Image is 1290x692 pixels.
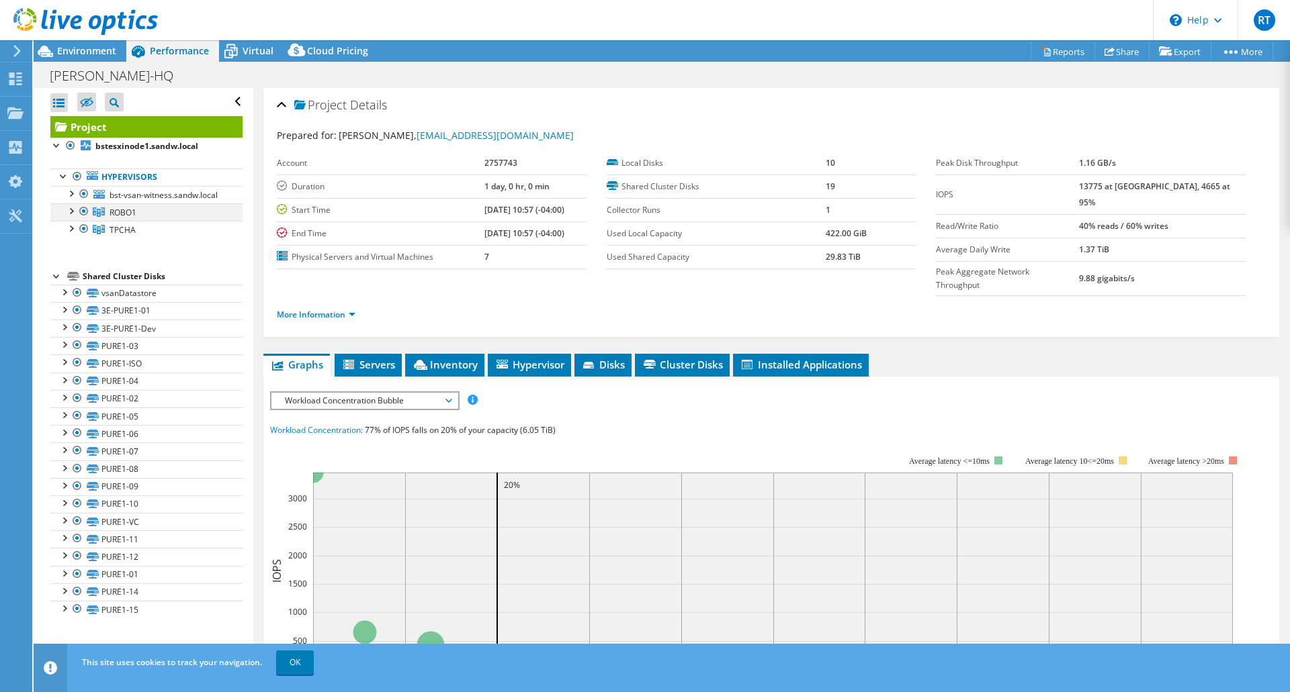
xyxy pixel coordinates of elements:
[365,424,556,436] span: 77% of IOPS falls on 20% of your capacity (6.05 TiB)
[1079,273,1135,284] b: 9.88 gigabits/s
[50,186,243,203] a: bst-vsan-witness.sandw.local
[50,116,243,138] a: Project
[277,129,337,142] label: Prepared for:
[50,478,243,495] a: PURE1-09
[341,358,395,371] span: Servers
[581,358,625,371] span: Disks
[936,219,1079,233] label: Read/Write Ratio
[1254,9,1275,31] span: RT
[50,513,243,530] a: PURE1-VC
[50,302,243,319] a: 3E-PURE1-01
[50,319,243,337] a: 3E-PURE1-Dev
[277,309,355,320] a: More Information
[826,181,835,192] b: 19
[50,583,243,601] a: PURE1-14
[494,358,564,371] span: Hypervisor
[607,180,826,193] label: Shared Cluster Disks
[484,204,564,215] b: [DATE] 10:57 (-04:00)
[1079,181,1230,208] b: 13775 at [GEOGRAPHIC_DATA], 4665 at 95%
[50,442,243,460] a: PURE1-07
[50,221,243,238] a: TPCHA
[50,530,243,548] a: PURE1-11
[1148,456,1224,466] text: Average latency >20ms
[50,337,243,354] a: PURE1-03
[276,650,314,675] a: OK
[288,550,307,561] text: 2000
[936,156,1079,170] label: Peak Disk Throughput
[50,285,243,302] a: vsanDatastore
[1094,41,1150,62] a: Share
[277,203,484,217] label: Start Time
[339,129,574,142] span: [PERSON_NAME],
[50,460,243,478] a: PURE1-08
[1170,14,1182,26] svg: \n
[826,204,830,215] b: 1
[1149,41,1211,62] a: Export
[936,188,1079,201] label: IOPS
[50,495,243,513] a: PURE1-10
[484,251,489,262] b: 7
[417,129,574,142] a: [EMAIL_ADDRESS][DOMAIN_NAME]
[504,479,520,491] text: 20%
[293,635,307,646] text: 500
[50,548,243,565] a: PURE1-12
[50,425,243,442] a: PURE1-06
[277,227,484,240] label: End Time
[350,97,387,113] span: Details
[243,44,273,57] span: Virtual
[1211,41,1273,62] a: More
[826,157,835,168] b: 10
[277,180,484,193] label: Duration
[740,358,862,371] span: Installed Applications
[936,265,1079,292] label: Peak Aggregate Network Throughput
[288,521,307,532] text: 2500
[82,656,262,668] span: This site uses cookies to track your navigation.
[50,203,243,221] a: ROBO1
[110,207,136,218] span: ROBO1
[288,578,307,589] text: 1500
[50,138,243,155] a: bstesxinode1.sandw.local
[484,228,564,239] b: [DATE] 10:57 (-04:00)
[1079,244,1109,255] b: 1.37 TiB
[1025,456,1114,466] tspan: Average latency 10<=20ms
[150,44,209,57] span: Performance
[270,358,323,371] span: Graphs
[826,251,861,262] b: 29.83 TiB
[50,407,243,425] a: PURE1-05
[936,243,1079,256] label: Average Daily Write
[909,456,990,466] tspan: Average latency <=10ms
[50,390,243,407] a: PURE1-02
[50,354,243,372] a: PURE1-ISO
[277,250,484,264] label: Physical Servers and Virtual Machines
[607,156,826,170] label: Local Disks
[57,44,116,57] span: Environment
[826,228,867,239] b: 422.00 GiB
[83,268,243,285] div: Shared Cluster Disks
[607,250,826,264] label: Used Shared Capacity
[110,189,218,201] span: bst-vsan-witness.sandw.local
[277,156,484,170] label: Account
[607,203,826,217] label: Collector Runs
[294,99,347,112] span: Project
[1031,41,1095,62] a: Reports
[44,68,194,83] h1: [PERSON_NAME]-HQ
[50,373,243,390] a: PURE1-04
[1079,220,1168,232] b: 40% reads / 60% writes
[484,181,550,192] b: 1 day, 0 hr, 0 min
[288,606,307,617] text: 1000
[642,358,723,371] span: Cluster Disks
[269,559,284,583] text: IOPS
[484,157,517,168] b: 2757743
[307,44,368,57] span: Cloud Pricing
[50,566,243,583] a: PURE1-01
[278,393,451,409] span: Workload Concentration Bubble
[95,140,198,152] b: bstesxinode1.sandw.local
[50,601,243,618] a: PURE1-15
[288,493,307,504] text: 3000
[412,358,478,371] span: Inventory
[110,224,136,236] span: TPCHA
[1079,157,1116,168] b: 1.16 GB/s
[50,168,243,186] a: Hypervisors
[607,227,826,240] label: Used Local Capacity
[270,424,363,436] span: Workload Concentration:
